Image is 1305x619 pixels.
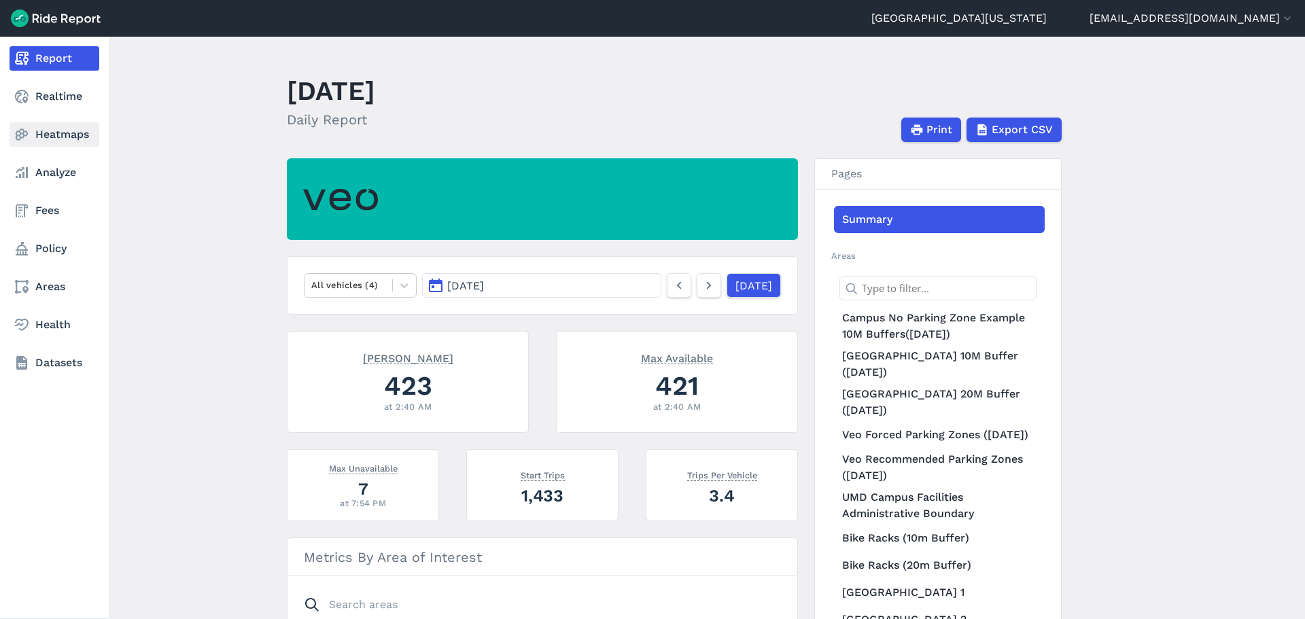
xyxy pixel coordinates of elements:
[287,72,375,109] h1: [DATE]
[641,351,713,364] span: Max Available
[871,10,1047,26] a: [GEOGRAPHIC_DATA][US_STATE]
[447,279,484,292] span: [DATE]
[901,118,961,142] button: Print
[304,477,422,501] div: 7
[11,10,101,27] img: Ride Report
[483,484,602,508] div: 1,433
[303,181,378,218] img: Veo
[10,46,99,71] a: Report
[834,307,1045,345] a: Campus No Parking Zone Example 10M Buffers([DATE])
[10,351,99,375] a: Datasets
[10,236,99,261] a: Policy
[926,122,952,138] span: Print
[834,206,1045,233] a: Summary
[1090,10,1294,26] button: [EMAIL_ADDRESS][DOMAIN_NAME]
[727,273,781,298] a: [DATE]
[573,400,781,413] div: at 2:40 AM
[687,467,757,481] span: Trips Per Vehicle
[834,487,1045,525] a: UMD Campus Facilities Administrative Boundary
[521,467,565,481] span: Start Trips
[834,525,1045,552] a: Bike Racks (10m Buffer)
[834,448,1045,487] a: Veo Recommended Parking Zones ([DATE])
[573,367,781,404] div: 421
[831,249,1045,262] h2: Areas
[815,159,1061,190] h3: Pages
[10,313,99,337] a: Health
[834,345,1045,383] a: [GEOGRAPHIC_DATA] 10M Buffer ([DATE])
[663,484,781,508] div: 3.4
[422,273,661,298] button: [DATE]
[10,160,99,185] a: Analyze
[834,383,1045,421] a: [GEOGRAPHIC_DATA] 20M Buffer ([DATE])
[10,84,99,109] a: Realtime
[329,461,398,474] span: Max Unavailable
[10,122,99,147] a: Heatmaps
[834,552,1045,579] a: Bike Racks (20m Buffer)
[304,497,422,510] div: at 7:54 PM
[10,198,99,223] a: Fees
[363,351,453,364] span: [PERSON_NAME]
[834,421,1045,448] a: Veo Forced Parking Zones ([DATE])
[296,593,773,617] input: Search areas
[304,400,512,413] div: at 2:40 AM
[10,275,99,299] a: Areas
[834,579,1045,606] a: [GEOGRAPHIC_DATA] 1
[839,276,1037,300] input: Type to filter...
[304,367,512,404] div: 423
[287,109,375,130] h2: Daily Report
[992,122,1053,138] span: Export CSV
[288,538,797,576] h3: Metrics By Area of Interest
[967,118,1062,142] button: Export CSV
